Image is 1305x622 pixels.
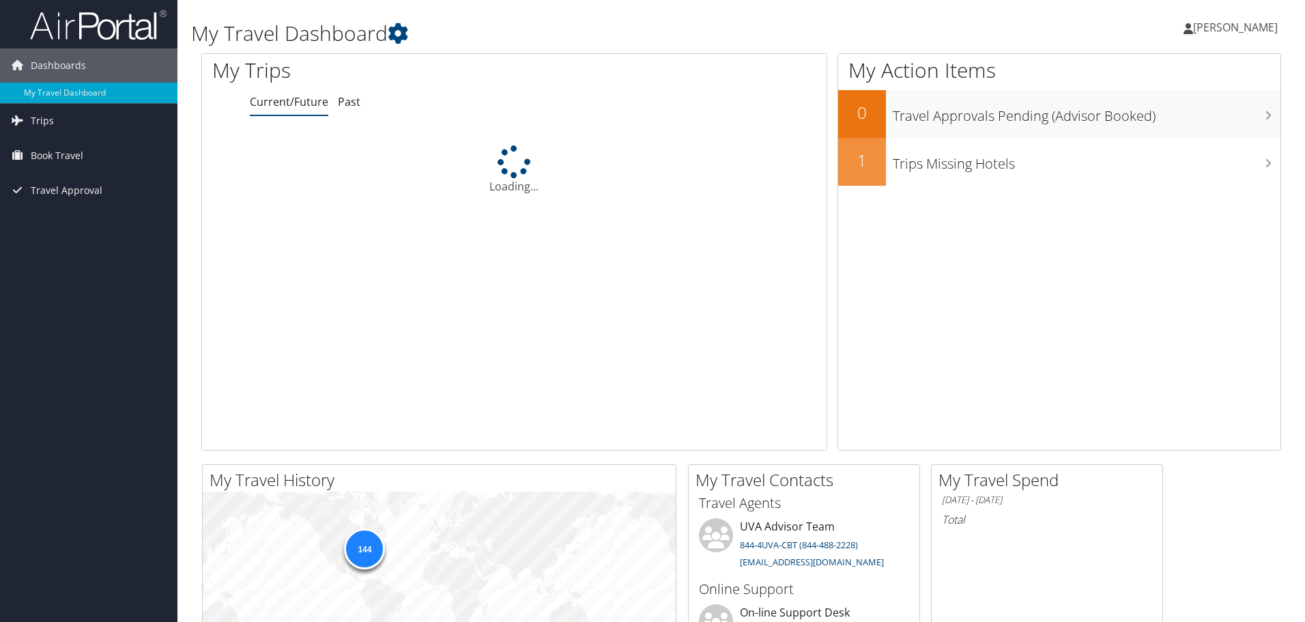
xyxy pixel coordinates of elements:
[740,539,858,551] a: 844-4UVA-CBT (844-488-2228)
[699,580,909,599] h3: Online Support
[31,173,102,208] span: Travel Approval
[1193,20,1278,35] span: [PERSON_NAME]
[942,494,1152,507] h6: [DATE] - [DATE]
[338,94,360,109] a: Past
[210,468,676,492] h2: My Travel History
[695,468,919,492] h2: My Travel Contacts
[31,139,83,173] span: Book Travel
[838,101,886,124] h2: 0
[31,104,54,138] span: Trips
[212,56,556,85] h1: My Trips
[938,468,1162,492] h2: My Travel Spend
[740,556,884,568] a: [EMAIL_ADDRESS][DOMAIN_NAME]
[31,48,86,83] span: Dashboards
[942,512,1152,527] h6: Total
[344,528,385,569] div: 144
[692,518,916,574] li: UVA Advisor Team
[191,19,925,48] h1: My Travel Dashboard
[202,145,827,195] div: Loading...
[30,9,167,41] img: airportal-logo.png
[250,94,328,109] a: Current/Future
[893,147,1280,173] h3: Trips Missing Hotels
[893,100,1280,126] h3: Travel Approvals Pending (Advisor Booked)
[838,138,1280,186] a: 1Trips Missing Hotels
[838,56,1280,85] h1: My Action Items
[838,90,1280,138] a: 0Travel Approvals Pending (Advisor Booked)
[699,494,909,513] h3: Travel Agents
[1184,7,1291,48] a: [PERSON_NAME]
[838,149,886,172] h2: 1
